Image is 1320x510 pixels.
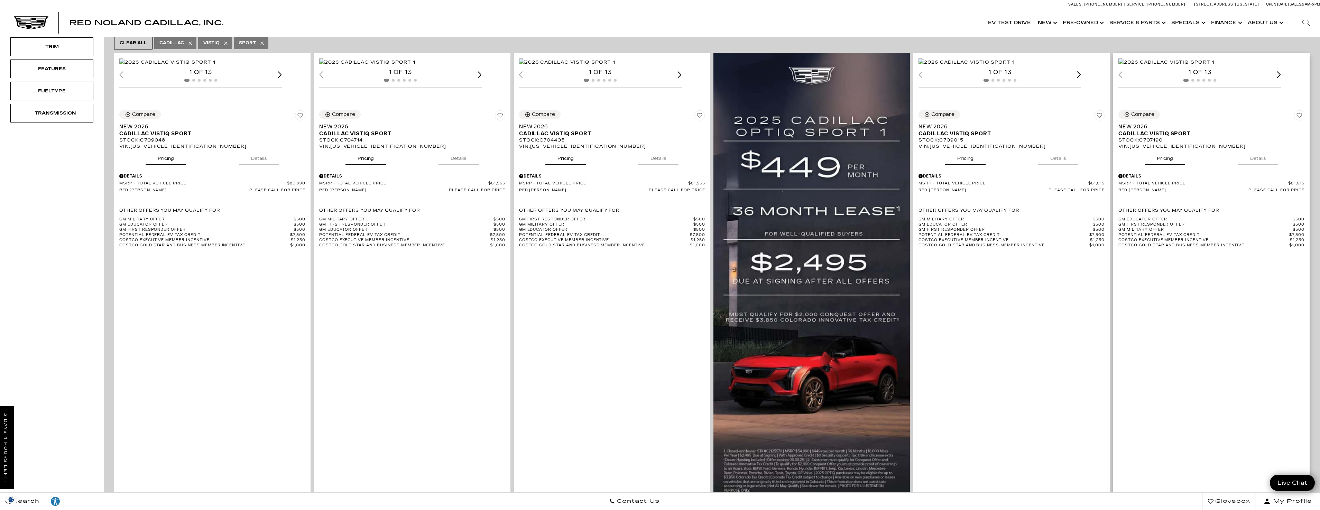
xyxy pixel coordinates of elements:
span: $500 [294,227,305,233]
button: pricing tab [146,149,186,165]
span: MSRP - Total Vehicle Price [519,181,688,186]
span: GM Educator Offer [919,222,1093,227]
div: Stock : C709015 [919,137,1105,143]
a: Red [PERSON_NAME] Please call for price [919,188,1105,193]
button: details tab [1238,149,1278,165]
span: MSRP - Total Vehicle Price [319,181,488,186]
a: GM First Responder Offer $500 [319,222,505,227]
span: Costco Gold Star and Business Member Incentive [519,243,690,248]
span: GM Military Offer [319,217,493,222]
span: Live Chat [1274,479,1311,487]
span: MSRP - Total Vehicle Price [119,181,287,186]
span: Please call for price [449,188,505,193]
a: Pre-Owned [1059,9,1106,37]
a: New 2026Cadillac VISTIQ Sport [1118,123,1304,137]
button: Save Vehicle [1094,110,1105,123]
button: pricing tab [345,149,386,165]
div: Fueltype [35,87,69,95]
span: Costco Executive Member Incentive [519,238,691,243]
button: pricing tab [545,149,586,165]
a: Finance [1208,9,1244,37]
span: $1,000 [490,243,505,248]
span: $500 [693,222,705,227]
a: Service & Parts [1106,9,1168,37]
span: $80,990 [287,181,305,186]
a: New 2026Cadillac VISTIQ Sport [919,123,1105,137]
button: Compare Vehicle [919,110,960,119]
span: $7,500 [490,233,505,238]
button: details tab [638,149,679,165]
span: Costco Gold Star and Business Member Incentive [319,243,490,248]
a: Cadillac Dark Logo with Cadillac White Text [14,16,48,29]
span: $1,250 [691,238,705,243]
div: VIN: [US_VEHICLE_IDENTIFICATION_NUMBER] [519,143,705,149]
span: Costco Gold Star and Business Member Incentive [919,243,1089,248]
a: Costco Gold Star and Business Member Incentive $1,000 [519,243,705,248]
a: Potential Federal EV Tax Credit $7,500 [1118,233,1304,238]
a: MSRP - Total Vehicle Price $81,615 [1118,181,1304,186]
span: $500 [1293,227,1304,233]
div: Stock : C707190 [1118,137,1304,143]
a: New [1034,9,1059,37]
span: $500 [493,217,505,222]
span: $1,250 [291,238,305,243]
span: New 2026 [119,123,300,130]
div: Features [35,65,69,73]
span: Red Noland Cadillac, Inc. [69,19,223,27]
span: Sales: [1290,2,1302,7]
p: Other Offers You May Qualify For [519,207,620,213]
span: GM Educator Offer [319,227,493,233]
a: Costco Gold Star and Business Member Incentive $1,000 [1118,243,1304,248]
div: Pricing Details - New 2026 Cadillac VISTIQ Sport [919,173,1105,179]
span: MSRP - Total Vehicle Price [919,181,1088,186]
span: Please call for price [249,188,305,193]
a: Costco Gold Star and Business Member Incentive $1,000 [319,243,505,248]
div: Stock : C709048 [119,137,305,143]
div: VIN: [US_VEHICLE_IDENTIFICATION_NUMBER] [319,143,505,149]
span: Cadillac VISTIQ Sport [119,130,300,137]
section: Click to Open Cookie Consent Modal [3,496,19,503]
a: New 2026Cadillac VISTIQ Sport [119,123,305,137]
span: VISTIQ [203,39,220,47]
a: GM Military Offer $500 [1118,227,1304,233]
a: Live Chat [1270,475,1315,491]
button: Save Vehicle [495,110,505,123]
div: Transmission [35,109,69,117]
span: GM Educator Offer [1118,217,1293,222]
span: $500 [693,227,705,233]
span: Red [PERSON_NAME] [919,188,1049,193]
span: $500 [294,217,305,222]
span: $81,565 [488,181,505,186]
a: EV Test Drive [985,9,1034,37]
a: GM Military Offer $500 [519,222,705,227]
a: Glovebox [1202,493,1256,510]
span: Clear All [120,39,147,47]
span: GM Military Offer [919,217,1093,222]
a: Potential Federal EV Tax Credit $7,500 [519,233,705,238]
a: [STREET_ADDRESS][US_STATE] [1194,2,1259,7]
img: 2026 Cadillac VISTIQ Sport 1 [519,58,615,66]
span: Potential Federal EV Tax Credit [119,233,290,238]
span: New 2026 [919,123,1099,130]
span: $500 [1293,222,1304,227]
div: FueltypeFueltype [10,82,93,100]
a: MSRP - Total Vehicle Price $81,565 [319,181,505,186]
span: Cadillac VISTIQ Sport [519,130,700,137]
a: MSRP - Total Vehicle Price $80,990 [119,181,305,186]
span: Sport [239,39,256,47]
span: GM First Responder Offer [319,222,493,227]
span: Red [PERSON_NAME] [1118,188,1248,193]
div: 1 of 13 [319,69,482,76]
span: GM Military Offer [519,222,693,227]
span: Service: [1127,2,1146,7]
div: 1 / 2 [1118,58,1281,66]
span: New 2026 [319,123,500,130]
div: Pricing Details - New 2026 Cadillac VISTIQ Sport [319,173,505,179]
a: Costco Executive Member Incentive $1,250 [319,238,505,243]
a: GM Educator Offer $500 [919,222,1105,227]
span: Red [PERSON_NAME] [319,188,449,193]
a: GM Educator Offer $500 [119,222,305,227]
span: $500 [294,222,305,227]
div: 1 / 2 [519,58,682,66]
span: $81,615 [1088,181,1105,186]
